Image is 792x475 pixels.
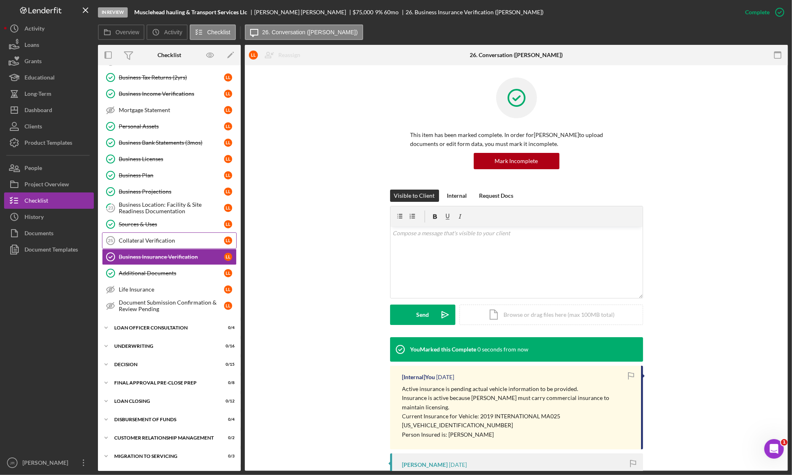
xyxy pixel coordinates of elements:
a: Dashboard [4,102,94,118]
div: L L [224,139,232,147]
button: Project Overview [4,176,94,192]
button: People [4,160,94,176]
time: 2025-08-01 02:21 [449,462,467,468]
div: Mark Incomplete [495,153,538,169]
button: Send [390,305,455,325]
button: Checklist [4,192,94,209]
div: 0 / 4 [220,325,235,330]
a: 25Collateral VerificationLL [102,232,237,249]
label: Checklist [207,29,231,35]
div: 0 / 12 [220,399,235,404]
label: Activity [164,29,182,35]
div: 0 / 16 [220,344,235,349]
div: Business Location: Facility & Site Readiness Documentation [119,201,224,214]
div: L L [224,171,232,179]
div: Checklist [158,52,181,58]
a: Mortgage StatementLL [102,102,237,118]
div: Migration to Servicing [114,454,214,459]
button: Activity [146,24,187,40]
div: Clients [24,118,42,137]
div: [PERSON_NAME] [402,462,448,468]
div: L L [224,122,232,130]
div: Business Insurance Verification [119,254,224,260]
div: 9 % [375,9,383,15]
div: Project Overview [24,176,69,194]
div: 0 / 2 [220,435,235,440]
button: Long-Term [4,86,94,102]
div: L L [224,302,232,310]
div: Disbursement of Funds [114,417,214,422]
a: Document Templates [4,241,94,258]
div: Underwriting [114,344,214,349]
button: LLReassign [245,47,308,63]
div: 0 / 8 [220,380,235,385]
p: Person Insured is: [PERSON_NAME] [402,430,633,439]
a: Business Insurance VerificationLL [102,249,237,265]
a: Business ProjectionsLL [102,183,237,200]
label: Overview [115,29,139,35]
div: L L [224,204,232,212]
button: History [4,209,94,225]
div: History [24,209,44,227]
a: Sources & UsesLL [102,216,237,232]
a: Business LicensesLL [102,151,237,167]
div: L L [224,269,232,277]
p: This item has been marked complete. In order for [PERSON_NAME] to upload documents or edit form d... [410,130,623,149]
div: Send [416,305,429,325]
button: Overview [98,24,144,40]
div: Personal Assets [119,123,224,130]
button: Product Templates [4,135,94,151]
div: L L [224,220,232,228]
div: L L [224,285,232,294]
div: 26. Business Insurance Verification ([PERSON_NAME]) [406,9,544,15]
text: JR [10,461,15,465]
div: Product Templates [24,135,72,153]
div: Additional Documents [119,270,224,276]
div: L L [224,90,232,98]
a: Business Bank Statements (3mos)LL [102,135,237,151]
div: Educational [24,69,55,88]
div: Business Projections [119,188,224,195]
div: L L [224,73,232,82]
div: Loans [24,37,39,55]
div: Business Bank Statements (3mos) [119,139,224,146]
button: Checklist [190,24,236,40]
a: Document Submission Confirmation & Review PendingLL [102,298,237,314]
div: Decision [114,362,214,367]
span: 1 [781,439,788,446]
div: Document Templates [24,241,78,260]
div: 0 / 15 [220,362,235,367]
button: Documents [4,225,94,241]
div: Business Plan [119,172,224,179]
p: Current Insurance for Vehicle: 2019 INTERNATIONAL MA025 [US_VEHICLE_IDENTIFICATION_NUMBER] [402,412,633,430]
a: Loans [4,37,94,53]
span: $75,000 [353,9,374,15]
p: Insurance is active because [PERSON_NAME] must carry commercial insurance to maintain licensing. [402,393,633,412]
div: You Marked this Complete [410,346,477,353]
div: [PERSON_NAME] [PERSON_NAME] [254,9,353,15]
a: Business Tax Returns (2yrs)LL [102,69,237,86]
a: Clients [4,118,94,135]
div: [Internal] You [402,374,435,380]
div: Business Tax Returns (2yrs) [119,74,224,81]
div: Checklist [24,192,48,211]
div: Business Licenses [119,156,224,162]
div: Final Approval Pre-Close Prep [114,380,214,385]
a: Personal AssetsLL [102,118,237,135]
button: Internal [443,190,471,202]
div: L L [224,106,232,114]
button: Educational [4,69,94,86]
div: Long-Term [24,86,51,104]
button: Request Docs [475,190,518,202]
iframe: Intercom live chat [764,439,784,459]
a: 23Business Location: Facility & Site Readiness DocumentationLL [102,200,237,216]
div: Life Insurance [119,286,224,293]
div: People [24,160,42,178]
button: Activity [4,20,94,37]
